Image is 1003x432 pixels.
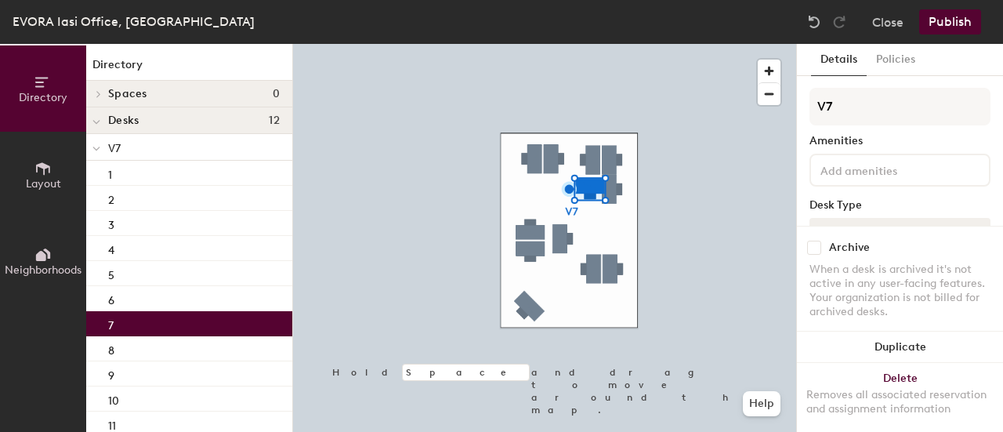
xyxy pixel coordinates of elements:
span: 0 [273,88,280,100]
p: 1 [108,164,112,182]
button: Help [743,391,780,416]
p: 5 [108,264,114,282]
span: V7 [108,142,121,155]
button: Policies [867,44,925,76]
button: Details [811,44,867,76]
div: Archive [829,241,870,254]
span: Spaces [108,88,147,100]
span: Directory [19,91,67,104]
span: 12 [269,114,280,127]
img: Redo [831,14,847,30]
span: Neighborhoods [5,263,81,277]
div: EVORA Iasi Office, [GEOGRAPHIC_DATA] [13,12,255,31]
div: Desk Type [809,199,990,212]
p: 4 [108,239,114,257]
p: 6 [108,289,114,307]
input: Add amenities [817,160,958,179]
button: Duplicate [797,332,1003,363]
button: Close [872,9,903,34]
p: 3 [108,214,114,232]
div: When a desk is archived it's not active in any user-facing features. Your organization is not bil... [809,263,990,319]
button: Hoteled [809,218,990,246]
p: 2 [108,189,114,207]
div: Removes all associated reservation and assignment information [806,388,994,416]
p: 10 [108,390,119,408]
img: Undo [806,14,822,30]
p: 8 [108,339,114,358]
span: Layout [26,177,61,191]
p: 9 [108,365,114,383]
button: Publish [919,9,981,34]
button: DeleteRemoves all associated reservation and assignment information [797,363,1003,432]
span: Desks [108,114,139,127]
div: Amenities [809,135,990,147]
h1: Directory [86,56,292,81]
p: 7 [108,314,114,332]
